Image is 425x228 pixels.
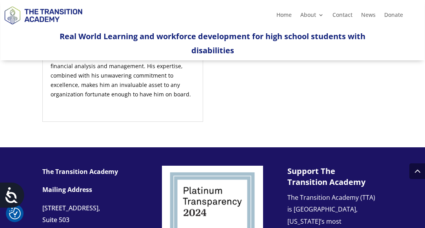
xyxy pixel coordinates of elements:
img: TTA Brand_TTA Primary Logo_Horizontal_Light BG [1,1,85,29]
a: About [300,12,324,21]
a: Logo-Noticias [1,23,85,31]
strong: Mailing Address [42,185,92,194]
a: Donate [384,12,403,21]
a: Contact [332,12,352,21]
div: Suite 503 [42,214,143,226]
button: Cookie Settings [9,208,21,219]
span: With a proven track record of driving financial performance and fostering organizational growth, ... [51,34,191,98]
img: Revisit consent button [9,208,21,219]
a: Home [276,12,292,21]
a: News [361,12,376,21]
strong: The Transition Academy [42,167,118,176]
h3: Support The Transition Academy [287,166,376,192]
span: Real World Learning and workforce development for high school students with disabilities [60,31,365,56]
div: [STREET_ADDRESS], [42,202,143,214]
